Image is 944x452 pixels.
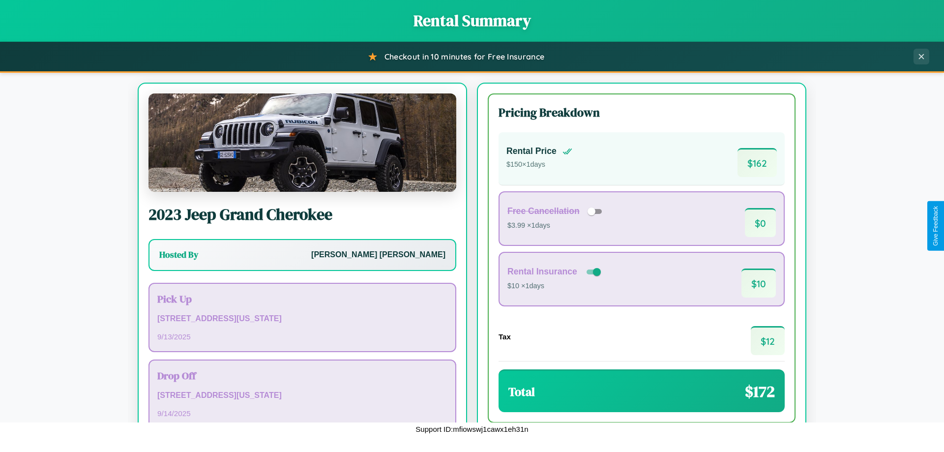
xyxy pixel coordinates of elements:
span: $ 172 [745,381,775,402]
h1: Rental Summary [10,10,934,31]
h4: Tax [499,332,511,341]
p: 9 / 13 / 2025 [157,330,447,343]
img: Jeep Grand Cherokee [148,93,456,192]
h2: 2023 Jeep Grand Cherokee [148,204,456,225]
p: [STREET_ADDRESS][US_STATE] [157,312,447,326]
p: $3.99 × 1 days [507,219,605,232]
p: Support ID: mfiowswj1cawx1eh31n [415,422,528,436]
h4: Free Cancellation [507,206,580,216]
p: [PERSON_NAME] [PERSON_NAME] [311,248,445,262]
p: $10 × 1 days [507,280,603,293]
p: [STREET_ADDRESS][US_STATE] [157,389,447,403]
h4: Rental Insurance [507,267,577,277]
h4: Rental Price [506,146,557,156]
h3: Total [508,384,535,400]
div: Give Feedback [932,206,939,246]
p: 9 / 14 / 2025 [157,407,447,420]
p: $ 150 × 1 days [506,158,572,171]
span: $ 0 [745,208,776,237]
h3: Pricing Breakdown [499,104,785,121]
span: $ 10 [741,269,776,298]
h3: Pick Up [157,292,447,306]
h3: Hosted By [159,249,198,261]
span: Checkout in 10 minutes for Free Insurance [384,52,544,61]
span: $ 162 [737,148,777,177]
h3: Drop Off [157,368,447,383]
span: $ 12 [751,326,785,355]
